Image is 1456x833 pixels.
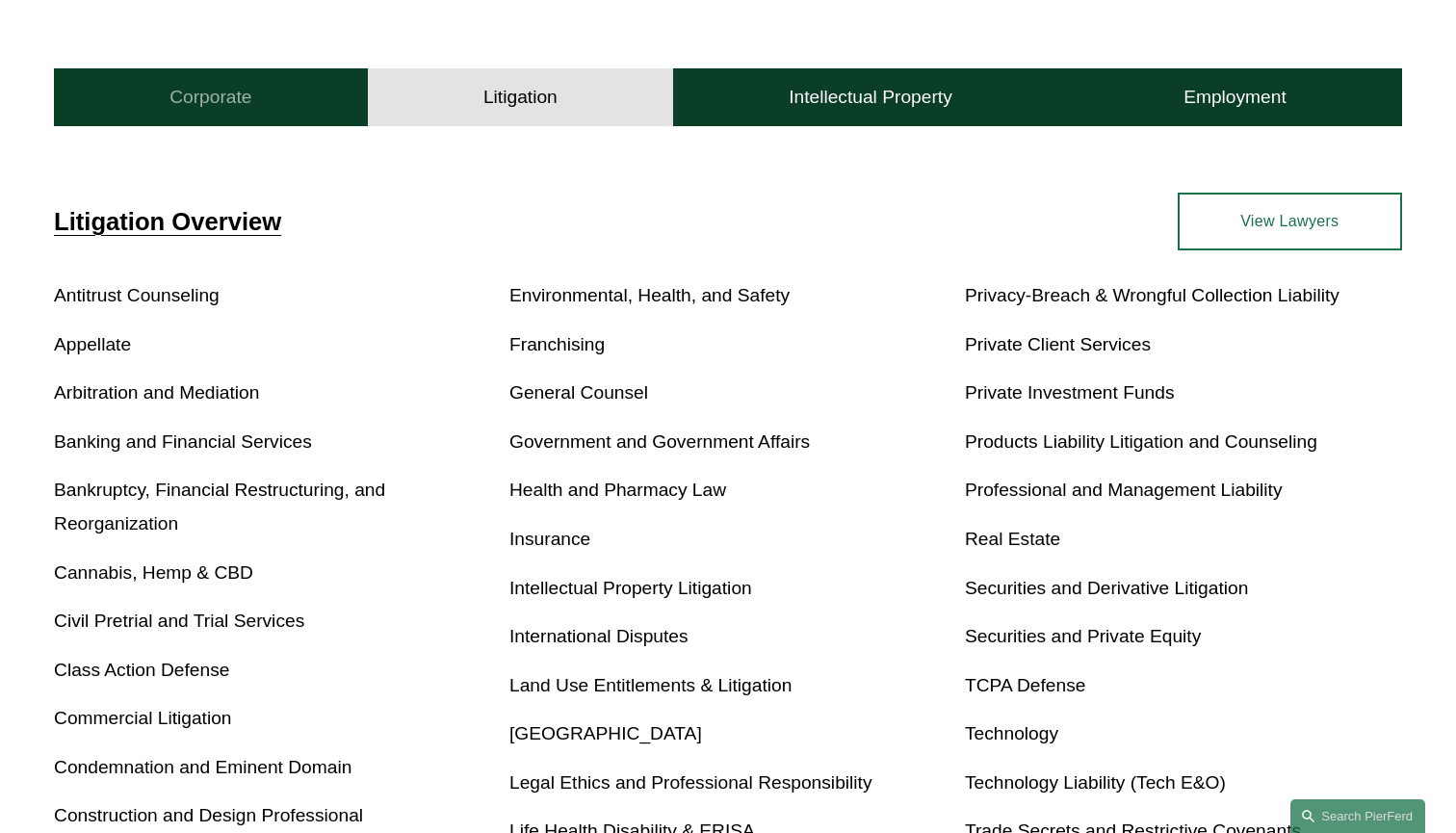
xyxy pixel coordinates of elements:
[965,723,1058,743] a: Technology
[54,611,304,631] a: Civil Pretrial and Trial Services
[965,431,1317,452] a: Products Liability Litigation and Counseling
[965,772,1226,793] a: Technology Liability (Tech E&O)
[965,382,1175,403] a: Private Investment Funds
[54,382,259,403] a: Arbitration and Mediation
[54,805,363,825] a: Construction and Design Professional
[509,480,726,500] a: Health and Pharmacy Law
[1178,193,1402,250] a: View Lawyers
[54,431,312,452] a: Banking and Financial Services
[509,578,752,598] a: Intellectual Property Litigation
[965,529,1060,549] a: Real Estate
[789,86,952,109] h4: Intellectual Property
[54,660,229,680] a: Class Action Defense
[509,723,702,743] a: [GEOGRAPHIC_DATA]
[509,626,689,646] a: International Disputes
[169,86,251,109] h4: Corporate
[483,86,558,109] h4: Litigation
[1183,86,1287,109] h4: Employment
[965,578,1248,598] a: Securities and Derivative Litigation
[509,675,792,695] a: Land Use Entitlements & Litigation
[509,772,872,793] a: Legal Ethics and Professional Responsibility
[965,334,1151,354] a: Private Client Services
[509,285,790,305] a: Environmental, Health, and Safety
[54,480,385,534] a: Bankruptcy, Financial Restructuring, and Reorganization
[54,285,220,305] a: Antitrust Counseling
[965,285,1339,305] a: Privacy-Breach & Wrongful Collection Liability
[54,562,253,583] a: Cannabis, Hemp & CBD
[54,208,281,235] a: Litigation Overview
[54,708,231,728] a: Commercial Litigation
[54,334,131,354] a: Appellate
[965,675,1086,695] a: TCPA Defense
[509,431,810,452] a: Government and Government Affairs
[965,626,1201,646] a: Securities and Private Equity
[1290,799,1425,833] a: Search this site
[509,334,605,354] a: Franchising
[509,382,648,403] a: General Counsel
[54,757,351,777] a: Condemnation and Eminent Domain
[509,529,590,549] a: Insurance
[965,480,1283,500] a: Professional and Management Liability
